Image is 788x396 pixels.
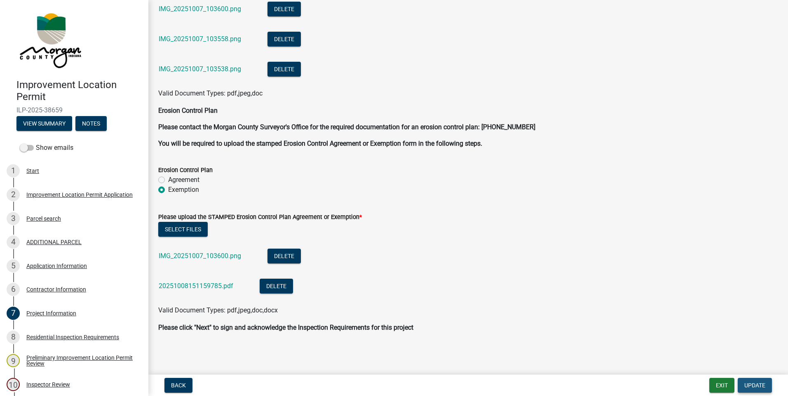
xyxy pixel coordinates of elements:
div: Contractor Information [26,287,86,292]
div: Parcel search [26,216,61,221]
button: Notes [75,116,107,131]
a: IMG_20251007_103558.png [159,35,241,43]
img: Morgan County, Indiana [16,9,83,70]
div: Inspector Review [26,382,70,387]
wm-modal-confirm: Delete Document [267,253,301,261]
div: 2 [7,188,20,201]
div: 5 [7,259,20,273]
wm-modal-confirm: Delete Document [260,283,293,291]
span: Update [744,382,765,389]
div: 9 [7,354,20,367]
span: Back [171,382,186,389]
a: IMG_20251007_103600.png [159,5,241,13]
div: 6 [7,283,20,296]
wm-modal-confirm: Notes [75,121,107,127]
button: Update [738,378,772,393]
button: Exit [709,378,734,393]
div: Improvement Location Permit Application [26,192,133,198]
div: Start [26,168,39,174]
a: IMG_20251007_103538.png [159,65,241,73]
div: 7 [7,307,20,320]
div: 4 [7,235,20,249]
strong: Please contact the Morgan County Surveyor's Office for the required documentation for an erosion ... [158,123,535,131]
div: Application Information [26,263,87,269]
div: 10 [7,378,20,391]
span: ILP-2025-38659 [16,106,132,114]
button: Delete [267,249,301,263]
div: Residential Inspection Requirements [26,334,119,340]
div: Project Information [26,310,76,316]
div: ADDITIONAL PARCEL [26,239,82,245]
button: Back [164,378,192,393]
strong: Erosion Control Plan [158,107,218,114]
span: Valid Document Types: pdf,jpeg,doc,docx [158,306,278,314]
label: Exemption [168,185,199,195]
strong: Please click "Next" to sign and acknowledge the Inspection Requirements for this project [158,324,413,331]
a: 20251008151159785.pdf [159,282,233,290]
button: Select files [158,222,208,237]
wm-modal-confirm: Delete Document [267,66,301,74]
wm-modal-confirm: Delete Document [267,6,301,14]
button: Delete [267,62,301,77]
a: IMG_20251007_103600.png [159,252,241,260]
div: 8 [7,331,20,344]
wm-modal-confirm: Delete Document [267,36,301,44]
h4: Improvement Location Permit [16,79,142,103]
label: Show emails [20,143,73,153]
label: Please upload the STAMPED Erosion Control Plan Agreement or Exemption [158,214,362,220]
div: Preliminary Improvement Location Permit Review [26,355,135,366]
span: Valid Document Types: pdf,jpeg,doc [158,89,263,97]
label: Erosion Control Plan [158,168,213,173]
button: Delete [260,279,293,294]
div: 1 [7,164,20,177]
button: Delete [267,32,301,47]
button: Delete [267,2,301,16]
label: Agreement [168,175,199,185]
strong: You will be required to upload the stamped Erosion Control Agreement or Exemption form in the fol... [158,140,482,147]
button: View Summary [16,116,72,131]
wm-modal-confirm: Summary [16,121,72,127]
div: 3 [7,212,20,225]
